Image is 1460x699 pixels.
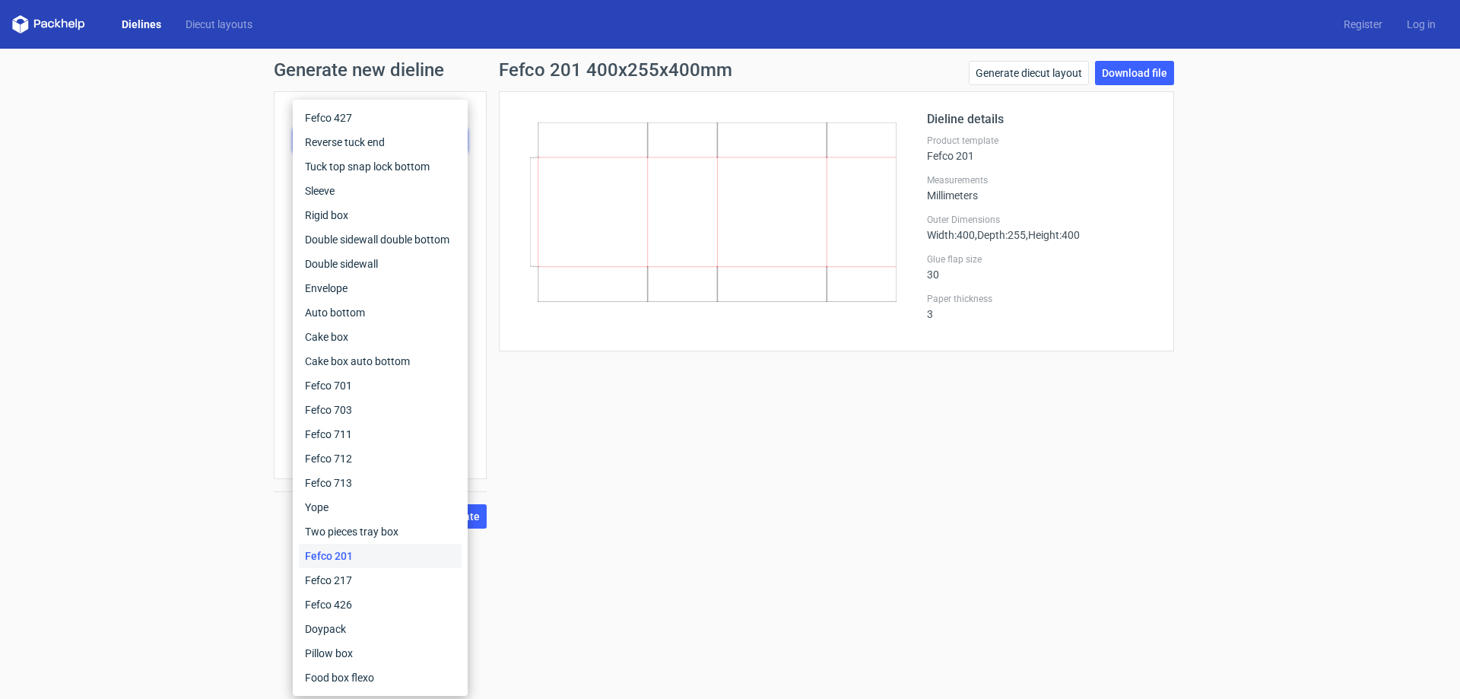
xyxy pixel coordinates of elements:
[274,61,1186,79] h1: Generate new dieline
[927,253,1155,265] label: Glue flap size
[299,373,462,398] div: Fefco 701
[299,641,462,666] div: Pillow box
[975,229,1026,241] span: , Depth : 255
[927,135,1155,162] div: Fefco 201
[927,135,1155,147] label: Product template
[927,214,1155,226] label: Outer Dimensions
[299,422,462,446] div: Fefco 711
[173,17,265,32] a: Diecut layouts
[299,471,462,495] div: Fefco 713
[299,276,462,300] div: Envelope
[299,203,462,227] div: Rigid box
[299,130,462,154] div: Reverse tuck end
[299,495,462,519] div: Yope
[927,293,1155,320] div: 3
[499,61,732,79] h1: Fefco 201 400x255x400mm
[1395,17,1448,32] a: Log in
[299,593,462,617] div: Fefco 426
[109,17,173,32] a: Dielines
[299,617,462,641] div: Doypack
[927,293,1155,305] label: Paper thickness
[927,174,1155,186] label: Measurements
[927,229,975,241] span: Width : 400
[969,61,1089,85] a: Generate diecut layout
[299,252,462,276] div: Double sidewall
[299,300,462,325] div: Auto bottom
[299,519,462,544] div: Two pieces tray box
[299,666,462,690] div: Food box flexo
[1095,61,1174,85] a: Download file
[299,106,462,130] div: Fefco 427
[1026,229,1080,241] span: , Height : 400
[299,227,462,252] div: Double sidewall double bottom
[299,154,462,179] div: Tuck top snap lock bottom
[299,398,462,422] div: Fefco 703
[299,349,462,373] div: Cake box auto bottom
[927,110,1155,129] h2: Dieline details
[299,446,462,471] div: Fefco 712
[299,544,462,568] div: Fefco 201
[1331,17,1395,32] a: Register
[927,253,1155,281] div: 30
[927,174,1155,202] div: Millimeters
[299,568,462,593] div: Fefco 217
[299,325,462,349] div: Cake box
[299,179,462,203] div: Sleeve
